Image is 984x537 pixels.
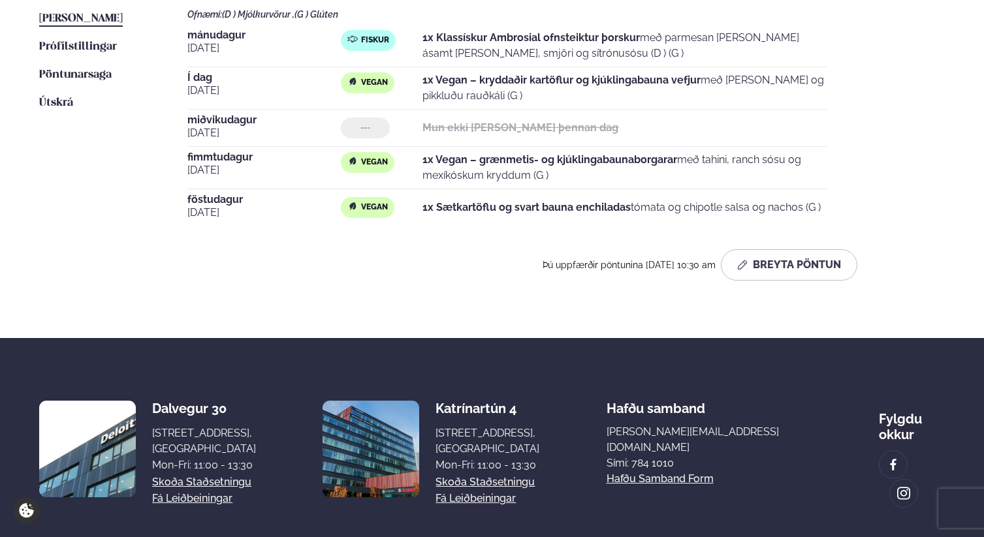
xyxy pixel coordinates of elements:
[360,123,370,133] span: ---
[422,201,631,213] strong: 1x Sætkartöflu og svart bauna enchiladas
[897,486,911,501] img: image alt
[422,74,701,86] strong: 1x Vegan – kryddaðir kartöflur og kjúklingabauna vefjur
[152,401,256,416] div: Dalvegur 30
[361,157,388,168] span: Vegan
[152,457,256,473] div: Mon-Fri: 11:00 - 13:30
[187,194,341,205] span: föstudagur
[361,78,388,88] span: Vegan
[436,401,539,416] div: Katrínartún 4
[361,35,389,46] span: Fiskur
[879,401,945,442] div: Fylgdu okkur
[422,153,677,166] strong: 1x Vegan – grænmetis- og kjúklingabaunaborgarar
[13,497,40,524] a: Cookie settings
[323,401,419,497] img: image alt
[436,425,539,457] div: [STREET_ADDRESS], [GEOGRAPHIC_DATA]
[187,40,341,56] span: [DATE]
[361,202,388,213] span: Vegan
[890,480,917,507] a: image alt
[294,9,338,20] span: (G ) Glúten
[187,83,341,99] span: [DATE]
[422,152,827,183] p: með tahini, ranch sósu og mexíkóskum kryddum (G )
[347,34,358,44] img: fish.svg
[607,471,714,487] a: Hafðu samband form
[543,260,716,270] span: Þú uppfærðir pöntunina [DATE] 10:30 am
[436,474,535,490] a: Skoða staðsetningu
[152,491,232,506] a: Fá leiðbeiningar
[187,205,341,221] span: [DATE]
[222,9,294,20] span: (D ) Mjólkurvörur ,
[187,72,341,83] span: Í dag
[187,125,341,141] span: [DATE]
[39,69,112,80] span: Pöntunarsaga
[607,424,812,455] a: [PERSON_NAME][EMAIL_ADDRESS][DOMAIN_NAME]
[152,474,251,490] a: Skoða staðsetningu
[422,30,827,61] p: með parmesan [PERSON_NAME] ásamt [PERSON_NAME], smjöri og sítrónusósu (D ) (G )
[39,39,117,55] a: Prófílstillingar
[607,455,812,471] p: Sími: 784 1010
[347,76,358,87] img: Vegan.svg
[436,491,516,506] a: Fá leiðbeiningar
[39,67,112,83] a: Pöntunarsaga
[39,95,73,111] a: Útskrá
[880,451,907,478] a: image alt
[187,30,341,40] span: mánudagur
[39,401,136,497] img: image alt
[422,31,640,44] strong: 1x Klassískur Ambrosial ofnsteiktur þorskur
[187,9,945,20] div: Ofnæmi:
[39,41,117,52] span: Prófílstillingar
[721,249,857,281] button: Breyta Pöntun
[886,457,900,472] img: image alt
[422,121,618,134] strong: Mun ekki [PERSON_NAME] þennan dag
[187,162,341,178] span: [DATE]
[422,72,827,104] p: með [PERSON_NAME] og pikkluðu rauðkáli (G )
[187,152,341,162] span: fimmtudagur
[607,390,705,416] span: Hafðu samband
[187,115,341,125] span: miðvikudagur
[422,200,821,215] p: tómata og chipotle salsa og nachos (G )
[436,457,539,473] div: Mon-Fri: 11:00 - 13:30
[347,201,358,211] img: Vegan.svg
[347,156,358,166] img: Vegan.svg
[39,97,73,108] span: Útskrá
[39,11,123,27] a: [PERSON_NAME]
[152,425,256,457] div: [STREET_ADDRESS], [GEOGRAPHIC_DATA]
[39,13,123,24] span: [PERSON_NAME]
